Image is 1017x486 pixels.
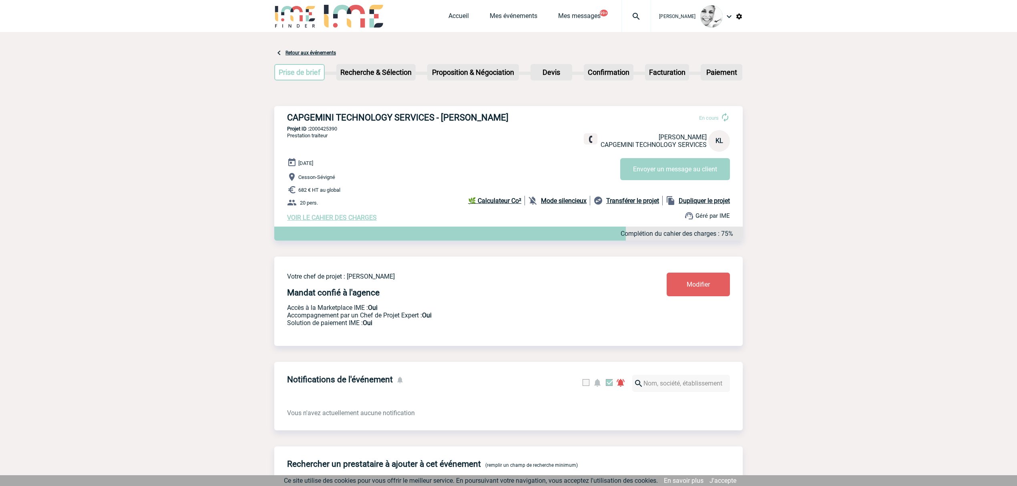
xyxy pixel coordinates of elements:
[659,14,695,19] span: [PERSON_NAME]
[287,319,619,327] p: Conformité aux process achat client, Prise en charge de la facturation, Mutualisation de plusieur...
[298,160,313,166] span: [DATE]
[287,273,619,280] p: Votre chef de projet : [PERSON_NAME]
[716,137,723,145] span: KL
[585,65,633,80] p: Confirmation
[368,304,378,311] b: Oui
[284,477,658,484] span: Ce site utilise des cookies pour vous offrir le meilleur service. En poursuivant votre navigation...
[679,197,730,205] b: Dupliquer le projet
[298,187,340,193] span: 682 € HT au global
[287,112,527,123] h3: CAPGEMINI TECHNOLOGY SERVICES - [PERSON_NAME]
[287,459,481,469] h4: Rechercher un prestataire à ajouter à cet événement
[600,10,608,16] button: 99+
[287,311,619,319] p: Prestation payante
[337,65,415,80] p: Recherche & Sélection
[468,196,525,205] a: 🌿 Calculateur Co²
[274,126,743,132] p: 2000425390
[541,197,587,205] b: Mode silencieux
[428,65,518,80] p: Proposition & Négociation
[701,65,742,80] p: Paiement
[300,200,318,206] span: 20 pers.
[684,211,694,221] img: support.png
[448,12,469,23] a: Accueil
[699,115,719,121] span: En cours
[287,133,328,139] span: Prestation traiteur
[709,477,736,484] a: J'accepte
[620,158,730,180] button: Envoyer un message au client
[287,409,415,417] span: Vous n'avez actuellement aucune notification
[363,319,372,327] b: Oui
[287,214,377,221] a: VOIR LE CAHIER DES CHARGES
[298,174,335,180] span: Cesson-Sévigné
[287,375,393,384] h4: Notifications de l'événement
[422,311,432,319] b: Oui
[659,133,707,141] span: [PERSON_NAME]
[287,288,380,297] h4: Mandat confié à l'agence
[695,212,730,219] span: Géré par IME
[606,197,659,205] b: Transférer le projet
[285,50,336,56] a: Retour aux événements
[531,65,571,80] p: Devis
[700,5,723,28] img: 103013-0.jpeg
[468,197,521,205] b: 🌿 Calculateur Co²
[558,12,601,23] a: Mes messages
[664,477,703,484] a: En savoir plus
[485,462,578,468] span: (remplir un champ de recherche minimum)
[490,12,537,23] a: Mes événements
[666,196,675,205] img: file_copy-black-24dp.png
[687,281,710,288] span: Modifier
[601,141,707,149] span: CAPGEMINI TECHNOLOGY SERVICES
[287,126,309,132] b: Projet ID :
[587,136,594,143] img: fixe.png
[287,304,619,311] p: Accès à la Marketplace IME :
[275,65,324,80] p: Prise de brief
[646,65,689,80] p: Facturation
[274,5,316,28] img: IME-Finder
